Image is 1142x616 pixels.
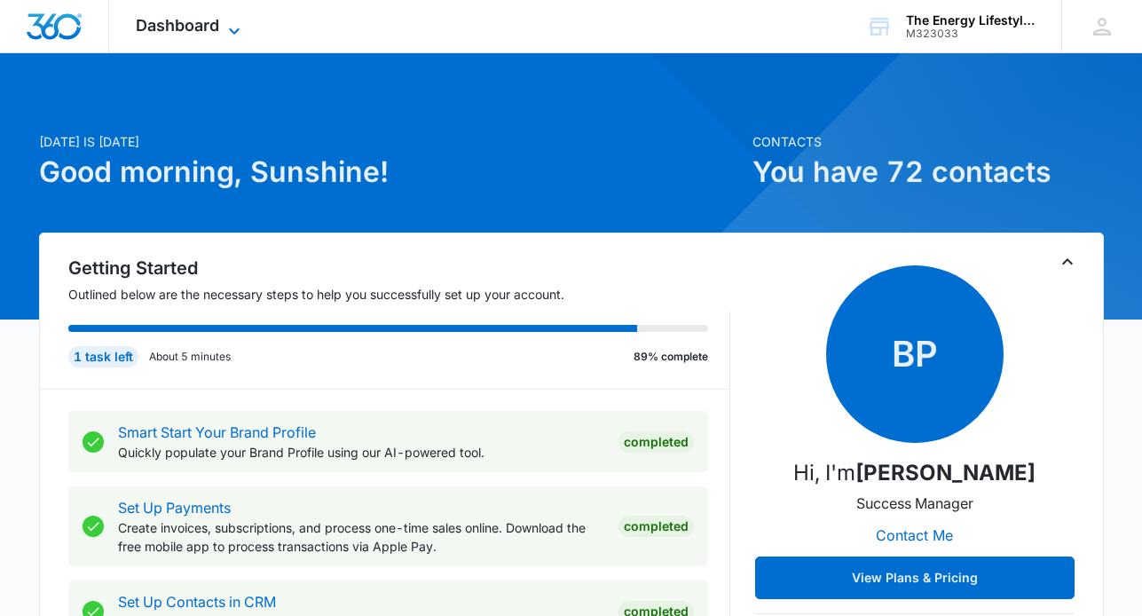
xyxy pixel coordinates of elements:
[618,431,694,453] div: Completed
[752,151,1104,193] h1: You have 72 contacts
[906,13,1036,28] div: account name
[149,349,231,365] p: About 5 minutes
[856,493,973,514] p: Success Manager
[39,151,742,193] h1: Good morning, Sunshine!
[39,132,742,151] p: [DATE] is [DATE]
[618,516,694,537] div: Completed
[906,28,1036,40] div: account id
[118,423,316,441] a: Smart Start Your Brand Profile
[118,499,231,517] a: Set Up Payments
[136,16,219,35] span: Dashboard
[855,460,1036,486] strong: [PERSON_NAME]
[752,132,1104,151] p: Contacts
[634,349,708,365] p: 89% complete
[118,443,604,462] p: Quickly populate your Brand Profile using our AI-powered tool.
[858,514,971,557] button: Contact Me
[118,518,604,556] p: Create invoices, subscriptions, and process one-time sales online. Download the free mobile app t...
[755,557,1075,599] button: View Plans & Pricing
[793,457,1036,489] p: Hi, I'm
[68,346,138,367] div: 1 task left
[68,255,730,281] h2: Getting Started
[118,593,276,611] a: Set Up Contacts in CRM
[1057,251,1078,272] button: Toggle Collapse
[826,265,1004,443] span: BP
[68,285,730,304] p: Outlined below are the necessary steps to help you successfully set up your account.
